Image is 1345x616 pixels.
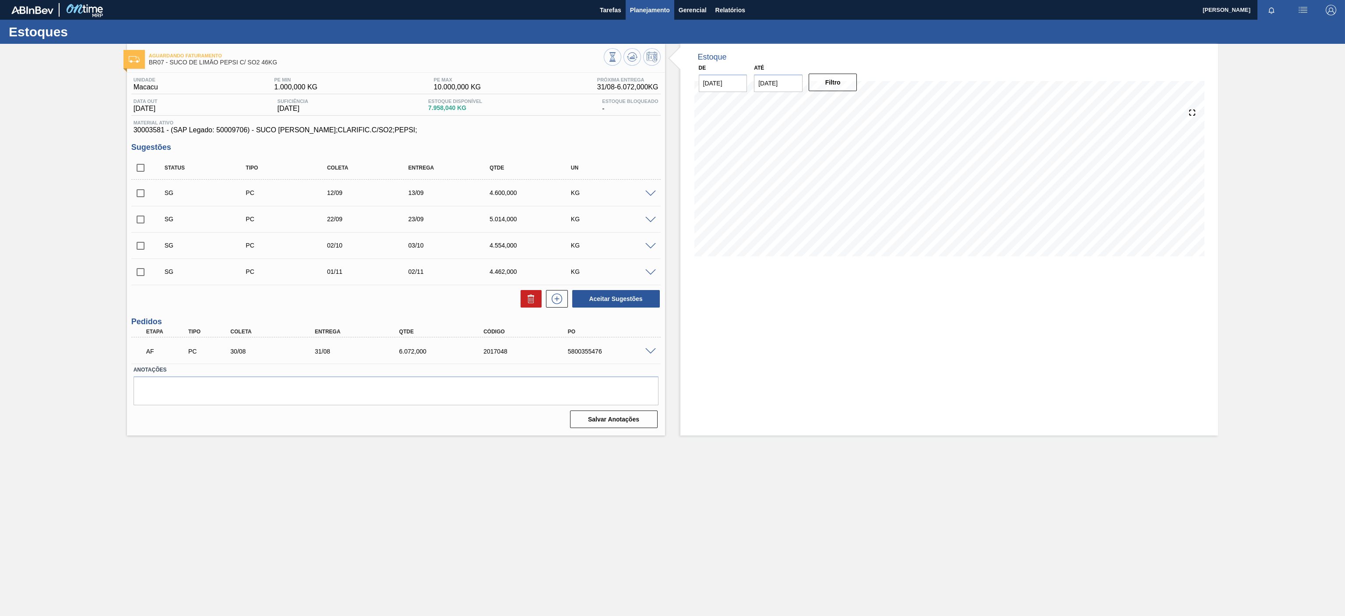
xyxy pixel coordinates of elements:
div: Estoque [698,53,727,62]
span: Tarefas [600,5,621,15]
span: 7.958,040 KG [428,105,482,111]
h3: Pedidos [131,317,661,326]
div: 5800355476 [566,348,663,355]
span: 10.000,000 KG [434,83,481,91]
div: Sugestão Criada [162,242,256,249]
img: Logout [1326,5,1336,15]
div: Excluir Sugestões [516,290,542,308]
div: PO [566,329,663,335]
span: Data out [134,99,158,104]
input: dd/mm/yyyy [699,74,747,92]
div: 30/08/2025 [228,348,325,355]
span: Estoque Disponível [428,99,482,104]
button: Filtro [809,74,857,91]
div: Tipo [186,329,232,335]
div: 4.462,000 [487,268,581,275]
div: UN [569,165,662,171]
div: Status [162,165,256,171]
label: De [699,65,706,71]
span: [DATE] [278,105,308,113]
div: 12/09/2025 [325,189,419,196]
img: Ícone [129,56,140,63]
h1: Estoques [9,27,164,37]
span: PE MIN [274,77,317,82]
div: 02/10/2025 [325,242,419,249]
span: Próxima Entrega [597,77,658,82]
div: Entrega [313,329,410,335]
span: 30003581 - (SAP Legado: 50009706) - SUCO [PERSON_NAME];CLARIFIC.C/SO2;PEPSI; [134,126,658,134]
img: TNhmsLtSVTkK8tSr43FrP2fwEKptu5GPRR3wAAAABJRU5ErkJggg== [11,6,53,14]
div: Qtde [487,165,581,171]
div: Pedido de Compra [243,242,337,249]
label: Até [754,65,764,71]
div: Coleta [325,165,419,171]
div: Tipo [243,165,337,171]
img: userActions [1298,5,1308,15]
div: Nova sugestão [542,290,568,308]
div: Pedido de Compra [243,268,337,275]
span: [DATE] [134,105,158,113]
div: 31/08/2025 [313,348,410,355]
span: Gerencial [679,5,707,15]
div: Coleta [228,329,325,335]
span: Suficiência [278,99,308,104]
div: - [600,99,660,113]
div: KG [569,268,662,275]
div: 13/09/2025 [406,189,500,196]
h3: Sugestões [131,143,661,152]
button: Notificações [1257,4,1285,16]
div: Aguardando Faturamento [144,342,190,361]
span: BR07 - SUCO DE LIMÃO PEPSI C/ SO2 46KG [149,59,604,66]
div: 01/11/2025 [325,268,419,275]
div: 5.014,000 [487,216,581,223]
div: Pedido de Compra [243,189,337,196]
div: KG [569,216,662,223]
div: Qtde [397,329,494,335]
button: Programar Estoque [643,48,661,66]
div: 2017048 [481,348,578,355]
span: Relatórios [715,5,745,15]
span: Planejamento [630,5,670,15]
button: Aceitar Sugestões [572,290,660,308]
span: Estoque Bloqueado [602,99,658,104]
div: Sugestão Criada [162,189,256,196]
div: Aceitar Sugestões [568,289,661,308]
div: Código [481,329,578,335]
button: Atualizar Gráfico [623,48,641,66]
input: dd/mm/yyyy [754,74,803,92]
div: 03/10/2025 [406,242,500,249]
div: 02/11/2025 [406,268,500,275]
div: Sugestão Criada [162,268,256,275]
span: 1.000,000 KG [274,83,317,91]
span: Macacu [134,83,158,91]
div: 22/09/2025 [325,216,419,223]
button: Visão Geral dos Estoques [604,48,621,66]
div: Sugestão Criada [162,216,256,223]
span: Unidade [134,77,158,82]
div: Entrega [406,165,500,171]
p: AF [146,348,188,355]
span: PE MAX [434,77,481,82]
span: 31/08 - 6.072,000 KG [597,83,658,91]
label: Anotações [134,364,658,376]
div: 4.554,000 [487,242,581,249]
div: Pedido de Compra [243,216,337,223]
span: Aguardando Faturamento [149,53,604,58]
div: 6.072,000 [397,348,494,355]
div: KG [569,242,662,249]
span: Material ativo [134,120,658,125]
div: 23/09/2025 [406,216,500,223]
div: Etapa [144,329,190,335]
div: Pedido de Compra [186,348,232,355]
button: Salvar Anotações [570,411,658,428]
div: KG [569,189,662,196]
div: 4.600,000 [487,189,581,196]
